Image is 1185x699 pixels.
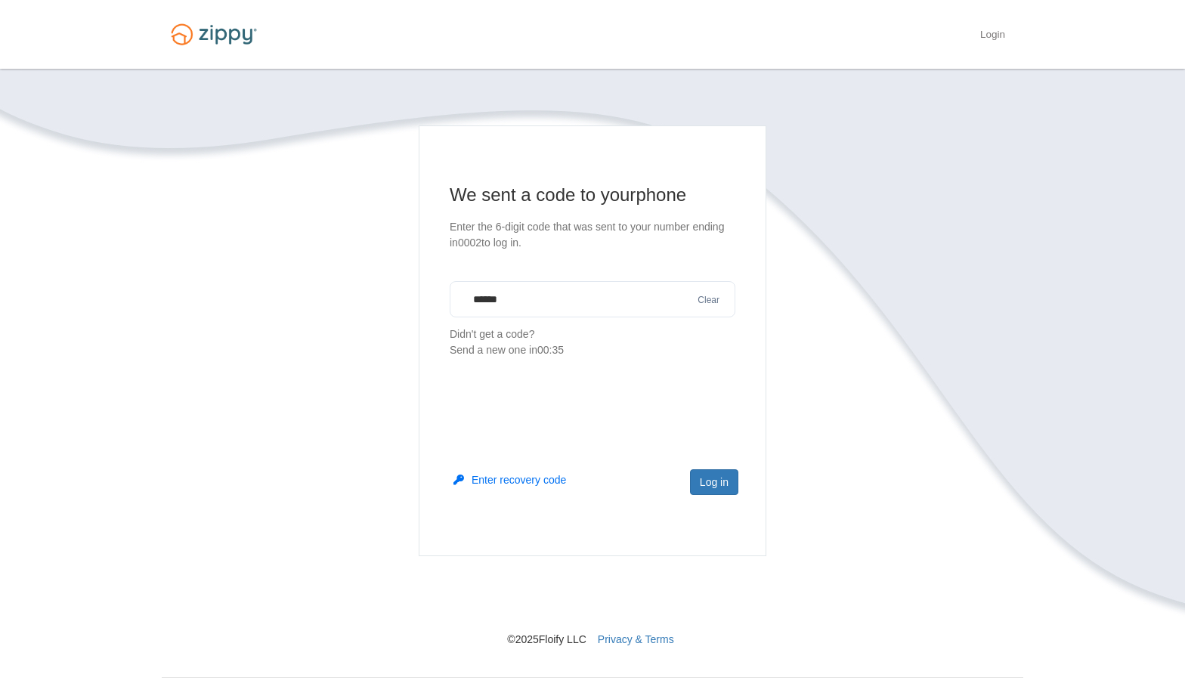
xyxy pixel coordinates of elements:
a: Login [980,29,1005,44]
button: Log in [690,469,738,495]
a: Privacy & Terms [598,633,674,645]
h1: We sent a code to your phone [450,183,735,207]
button: Enter recovery code [453,472,566,487]
button: Clear [693,293,724,308]
nav: © 2025 Floify LLC [162,556,1023,647]
div: Send a new one in 00:35 [450,342,735,358]
p: Didn't get a code? [450,326,735,358]
img: Logo [162,17,266,52]
p: Enter the 6-digit code that was sent to your number ending in 0002 to log in. [450,219,735,251]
